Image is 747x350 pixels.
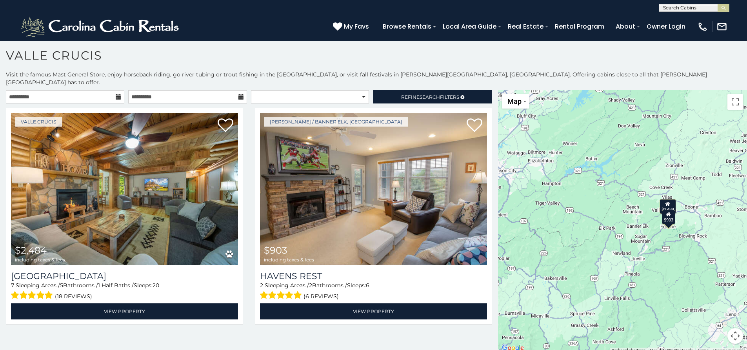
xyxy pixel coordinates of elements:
[507,97,522,105] span: Map
[264,245,287,256] span: $903
[11,113,238,265] img: Mountainside Lodge
[551,20,608,33] a: Rental Program
[467,118,482,134] a: Add to favorites
[260,113,487,265] img: Havens Rest
[401,94,459,100] span: Refine Filters
[373,90,492,103] a: RefineSearchFilters
[264,257,314,262] span: including taxes & fees
[11,281,238,301] div: Sleeping Areas / Bathrooms / Sleeps:
[260,282,263,289] span: 2
[344,22,369,31] span: My Favs
[98,282,134,289] span: 1 Half Baths /
[439,20,500,33] a: Local Area Guide
[153,282,159,289] span: 20
[11,271,238,281] h3: Mountainside Lodge
[502,94,529,109] button: Change map style
[420,94,440,100] span: Search
[260,281,487,301] div: Sleeping Areas / Bathrooms / Sleeps:
[15,117,62,127] a: Valle Crucis
[60,282,63,289] span: 5
[379,20,435,33] a: Browse Rentals
[662,210,675,225] div: $903
[612,20,639,33] a: About
[11,282,14,289] span: 7
[309,282,312,289] span: 2
[260,271,487,281] a: Havens Rest
[218,118,233,134] a: Add to favorites
[727,94,743,110] button: Toggle fullscreen view
[727,328,743,344] button: Map camera controls
[504,20,547,33] a: Real Estate
[716,21,727,32] img: mail-regular-white.png
[333,22,371,32] a: My Favs
[264,117,408,127] a: [PERSON_NAME] / Banner Elk, [GEOGRAPHIC_DATA]
[304,291,339,301] span: (6 reviews)
[260,303,487,319] a: View Property
[15,257,65,262] span: including taxes & fees
[697,21,708,32] img: phone-regular-white.png
[643,20,689,33] a: Owner Login
[260,113,487,265] a: Havens Rest $903 including taxes & fees
[366,282,369,289] span: 6
[11,303,238,319] a: View Property
[11,113,238,265] a: Mountainside Lodge $2,484 including taxes & fees
[20,15,182,38] img: White-1-2.png
[15,245,47,256] span: $2,484
[660,199,676,214] div: $2,484
[11,271,238,281] a: [GEOGRAPHIC_DATA]
[55,291,92,301] span: (18 reviews)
